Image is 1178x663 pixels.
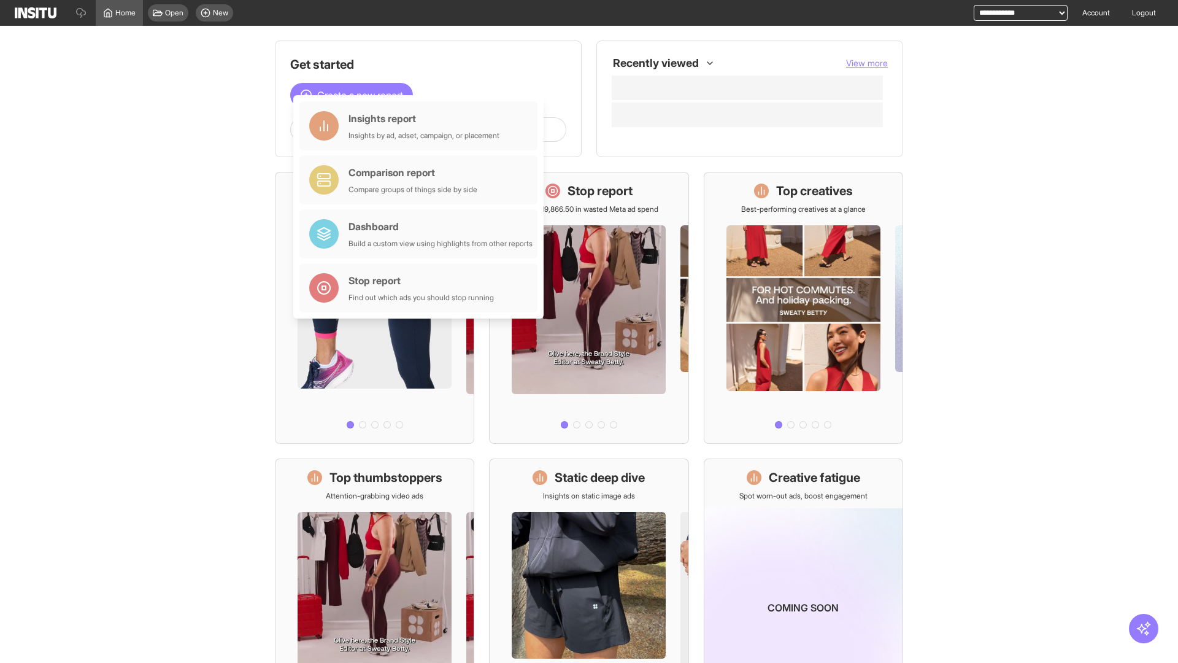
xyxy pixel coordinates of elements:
h1: Get started [290,56,566,73]
button: View more [846,57,888,69]
h1: Top creatives [776,182,853,200]
h1: Stop report [568,182,633,200]
p: Insights on static image ads [543,491,635,501]
div: Insights report [348,111,499,126]
h1: Static deep dive [555,469,645,486]
a: What's live nowSee all active ads instantly [275,172,474,444]
span: Home [115,8,136,18]
p: Best-performing creatives at a glance [741,204,866,214]
img: Logo [15,7,56,18]
button: Create a new report [290,83,413,107]
span: Create a new report [317,88,403,103]
div: Insights by ad, adset, campaign, or placement [348,131,499,141]
div: Comparison report [348,165,477,180]
div: Build a custom view using highlights from other reports [348,239,533,249]
p: Save £19,866.50 in wasted Meta ad spend [520,204,658,214]
span: View more [846,58,888,68]
div: Find out which ads you should stop running [348,293,494,303]
p: Attention-grabbing video ads [326,491,423,501]
div: Dashboard [348,219,533,234]
h1: Top thumbstoppers [329,469,442,486]
a: Stop reportSave £19,866.50 in wasted Meta ad spend [489,172,688,444]
a: Top creativesBest-performing creatives at a glance [704,172,903,444]
span: Open [165,8,183,18]
div: Compare groups of things side by side [348,185,477,195]
span: New [213,8,228,18]
div: Stop report [348,273,494,288]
